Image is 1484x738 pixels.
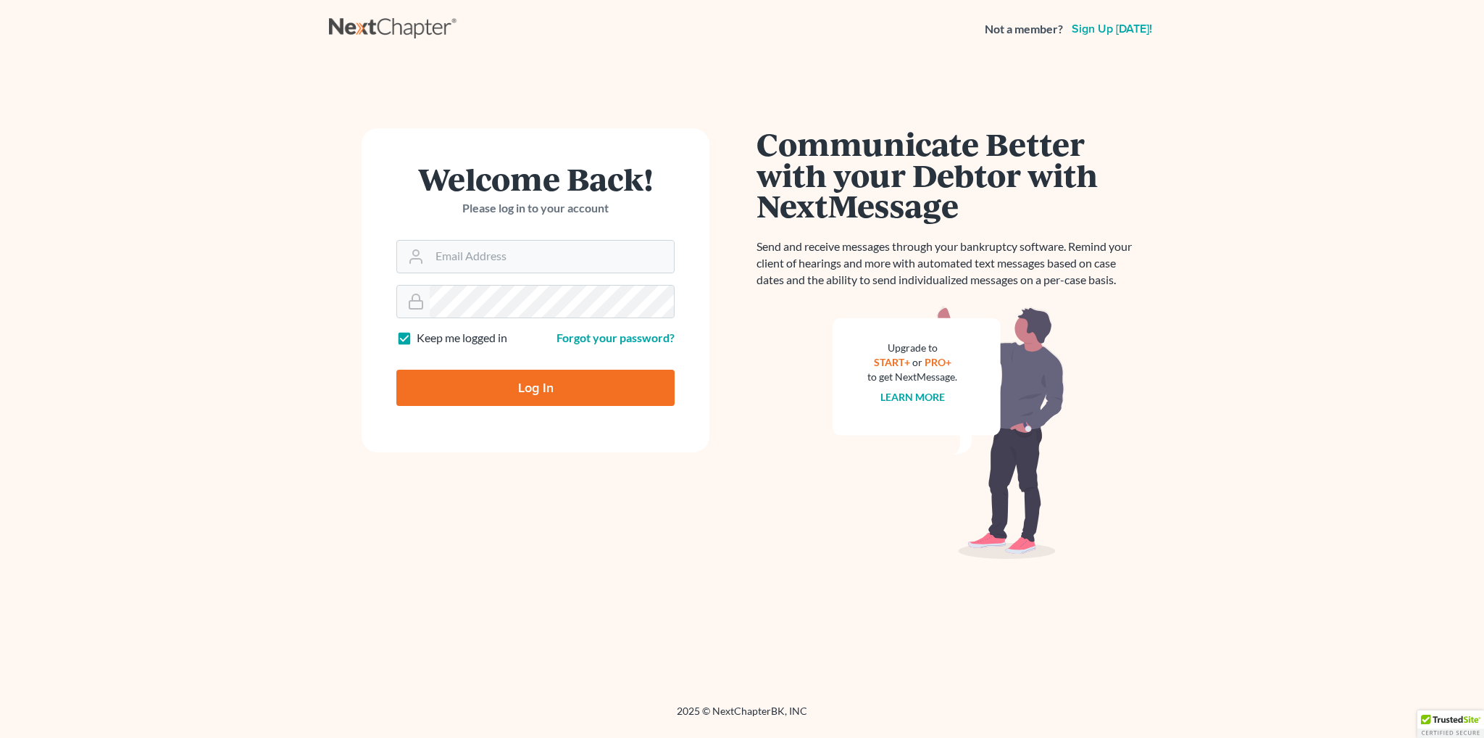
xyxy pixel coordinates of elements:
[396,163,675,194] h1: Welcome Back!
[925,356,951,368] a: PRO+
[880,391,945,403] a: Learn more
[756,239,1141,289] p: Send and receive messages through your bankruptcy software. Remind your client of hearings and mo...
[430,241,674,273] input: Email Address
[912,356,922,368] span: or
[867,341,957,355] div: Upgrade to
[396,200,675,217] p: Please log in to your account
[874,356,910,368] a: START+
[556,331,675,344] a: Forgot your password?
[756,128,1141,221] h1: Communicate Better with your Debtor with NextMessage
[417,330,507,347] label: Keep me logged in
[329,704,1155,730] div: 2025 © NextChapterBK, INC
[985,21,1063,38] strong: Not a member?
[833,306,1064,560] img: nextmessage_bg-59042aed3d76b12b5cd301f8e5b87938c9018125f34e5fa2b7a6b67550977c72.svg
[396,370,675,406] input: Log In
[1417,710,1484,738] div: TrustedSite Certified
[867,370,957,384] div: to get NextMessage.
[1069,23,1155,35] a: Sign up [DATE]!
